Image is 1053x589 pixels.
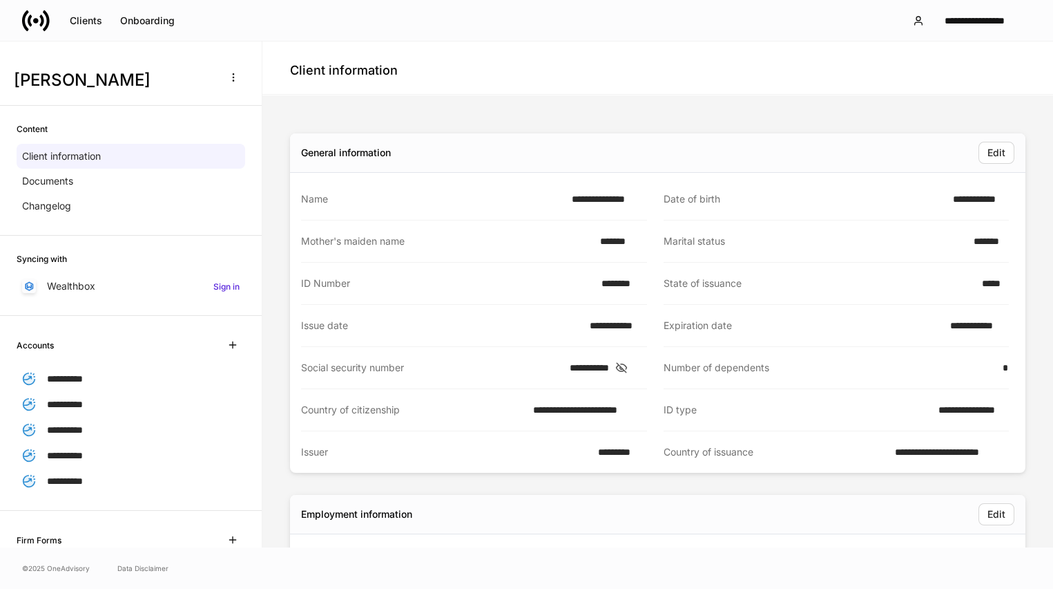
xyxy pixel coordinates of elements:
p: Documents [22,174,73,188]
h4: Client information [290,62,398,79]
h6: Firm Forms [17,534,61,547]
div: Name [301,192,563,206]
div: Issue date [301,319,581,333]
a: Client information [17,144,245,169]
div: Expiration date [664,319,942,333]
h6: Sign in [213,280,240,293]
div: Social security number [301,361,561,375]
h6: Accounts [17,339,54,352]
a: Changelog [17,194,245,218]
div: Onboarding [120,16,175,26]
h3: [PERSON_NAME] [14,69,213,91]
div: Edit [987,148,1005,158]
button: Edit [978,503,1014,525]
div: Edit [987,509,1005,519]
span: © 2025 OneAdvisory [22,563,90,574]
div: Mother's maiden name [301,234,592,248]
a: WealthboxSign in [17,274,245,299]
div: State of issuance [664,277,974,290]
div: Employment information [301,507,412,521]
h6: Content [17,122,48,135]
div: ID Number [301,277,593,290]
h6: Syncing with [17,252,67,265]
button: Clients [61,10,111,32]
button: Onboarding [111,10,184,32]
button: Edit [978,142,1014,164]
div: Number of dependents [664,361,995,375]
div: Issuer [301,445,590,459]
div: Country of citizenship [301,403,525,417]
div: Clients [70,16,102,26]
div: General information [301,146,391,160]
div: Country of issuance [664,445,887,459]
div: Marital status [664,234,965,248]
p: Client information [22,149,101,163]
div: ID type [664,403,930,417]
div: Date of birth [664,192,945,206]
p: Wealthbox [47,279,95,293]
a: Documents [17,169,245,194]
p: Changelog [22,199,71,213]
a: Data Disclaimer [117,563,168,574]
